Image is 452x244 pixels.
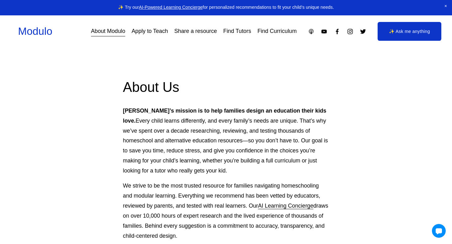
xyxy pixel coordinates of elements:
a: Modulo [18,25,52,37]
a: Share a resource [174,26,217,37]
strong: [PERSON_NAME]’s mission is to help families design an education their kids love. [123,108,328,124]
a: AI Learning Concierge [258,203,313,209]
a: Find Curriculum [257,26,297,37]
a: Facebook [334,28,341,35]
p: We strive to be the most trusted resource for families navigating homeschooling and modular learn... [123,181,329,241]
a: Find Tutors [223,26,251,37]
a: Apply to Teach [132,26,168,37]
a: Twitter [360,28,366,35]
a: Apple Podcasts [308,28,315,35]
h2: About Us [123,78,329,96]
a: ✨ Ask me anything [378,22,441,41]
a: YouTube [321,28,327,35]
a: Instagram [347,28,353,35]
a: About Modulo [91,26,125,37]
a: AI-Powered Learning Concierge [139,5,202,10]
p: Every child learns differently, and every family’s needs are unique. That’s why we’ve spent over ... [123,106,329,176]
